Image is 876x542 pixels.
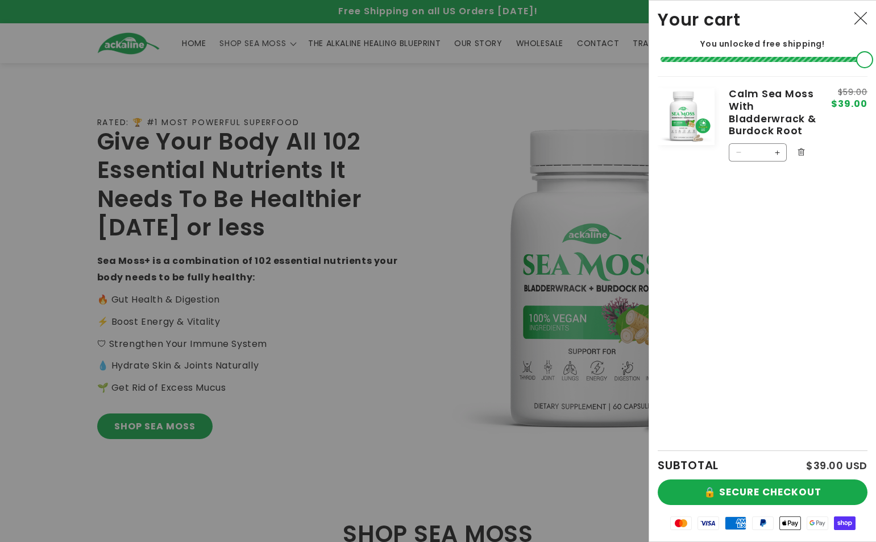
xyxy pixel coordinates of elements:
a: Calm Sea Moss With Bladderwrack & Burdock Root [729,88,816,138]
h2: SUBTOTAL [658,460,719,471]
s: $59.00 [831,88,867,96]
button: 🔒 SECURE CHECKOUT [658,479,867,505]
span: $39.00 [831,100,867,109]
button: Close [848,6,873,31]
h2: Your cart [658,9,741,30]
button: Remove Calm Sea Moss With Bladderwrack & Burdock Root [792,144,809,161]
p: $39.00 USD [806,461,867,471]
input: Quantity for Calm Sea Moss With Bladderwrack &amp; Burdock Root [748,143,768,162]
p: You unlocked free shipping! [658,39,867,49]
